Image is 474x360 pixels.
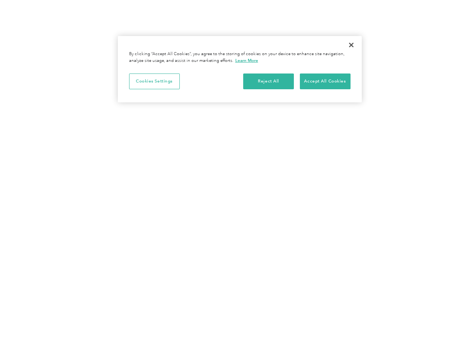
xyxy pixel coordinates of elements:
div: By clicking “Accept All Cookies”, you agree to the storing of cookies on your device to enhance s... [129,51,351,64]
button: Reject All [243,73,294,89]
button: Cookies Settings [129,73,180,89]
button: Close [343,37,360,53]
div: Privacy [118,36,362,102]
a: More information about your privacy, opens in a new tab [235,58,258,63]
div: Cookie banner [118,36,362,102]
button: Accept All Cookies [300,73,351,89]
